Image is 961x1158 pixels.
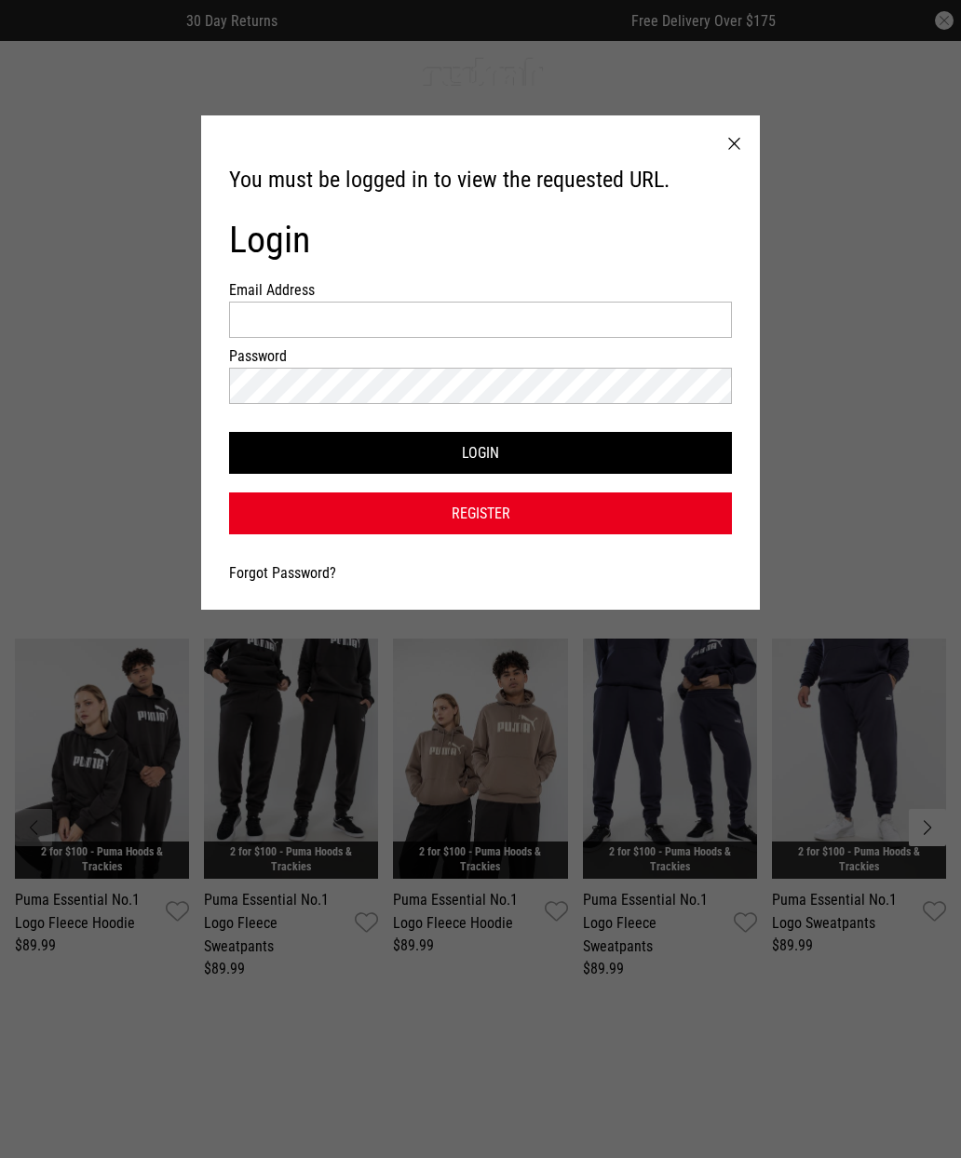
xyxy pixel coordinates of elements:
a: Register [229,492,732,534]
label: Email Address [229,281,330,299]
button: Login [229,432,732,474]
h3: You must be logged in to view the requested URL. [229,166,732,195]
a: Forgot Password? [229,564,336,582]
label: Password [229,347,330,365]
h1: Login [229,218,732,263]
